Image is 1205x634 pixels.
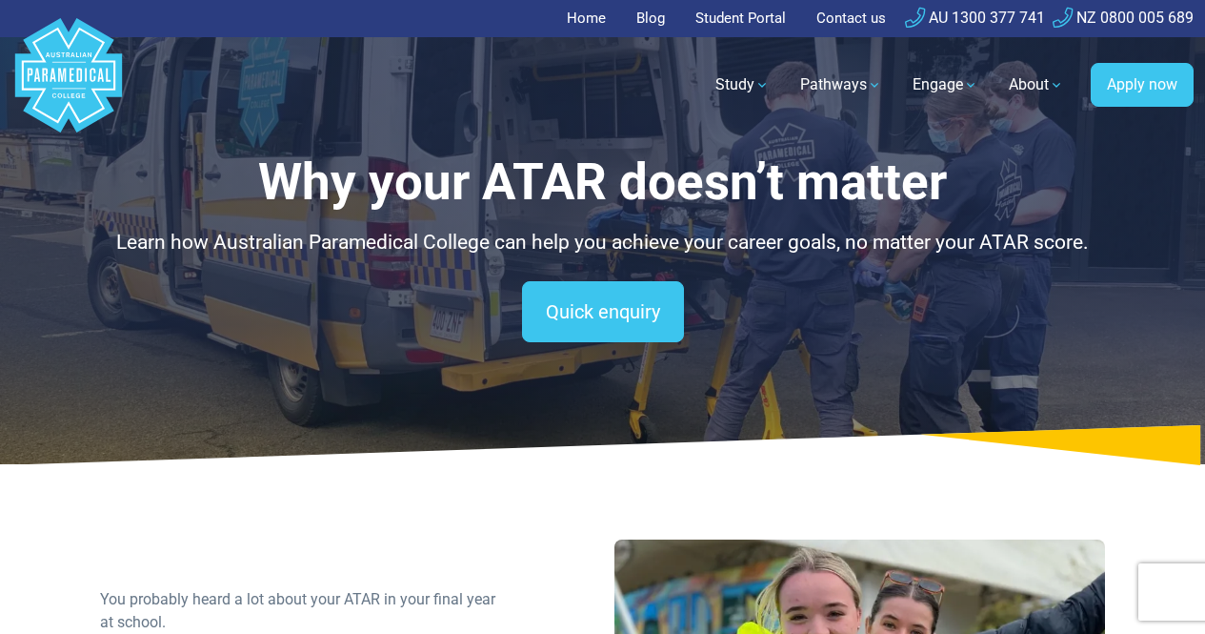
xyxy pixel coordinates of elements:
a: About [997,58,1075,112]
a: AU 1300 377 741 [905,9,1045,27]
a: NZ 0800 005 689 [1053,9,1194,27]
a: Pathways [789,58,894,112]
a: Quick enquiry [522,281,684,342]
p: You probably heard a lot about your ATAR in your final year at school. [100,588,506,634]
a: Engage [901,58,990,112]
h1: Why your ATAR doesn’t matter [100,153,1105,213]
a: Apply now [1091,63,1194,107]
p: Learn how Australian Paramedical College can help you achieve your career goals, no matter your A... [100,228,1105,258]
a: Study [704,58,781,112]
a: Australian Paramedical College [11,37,126,133]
